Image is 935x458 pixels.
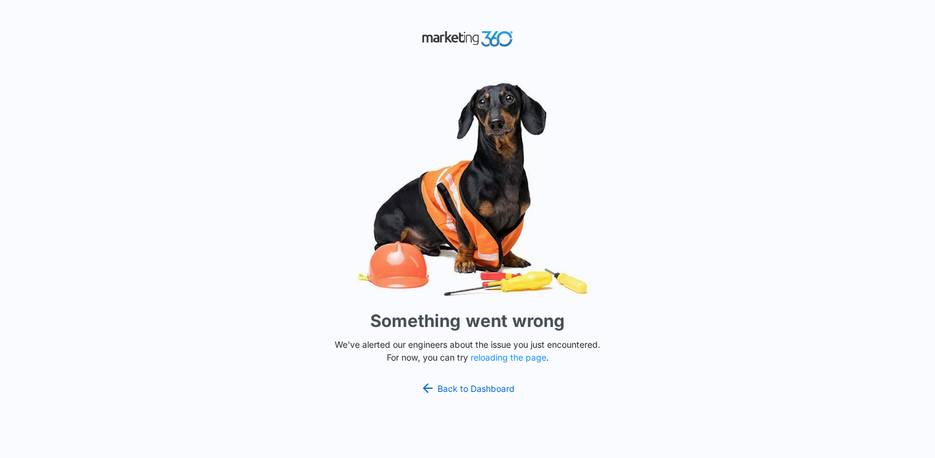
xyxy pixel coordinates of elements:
p: We've alerted our engineers about the issue you just encountered. For now, you can try . [330,338,605,364]
button: reloading the page [471,353,546,362]
h1: Something went wrong [370,308,565,334]
img: Sad Dog [284,75,651,304]
a: Back to Dashboard [420,381,515,396]
img: Marketing 360 Logo [422,28,513,50]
